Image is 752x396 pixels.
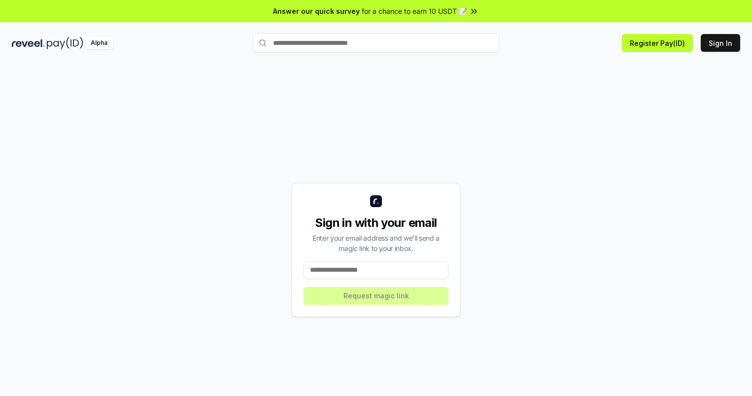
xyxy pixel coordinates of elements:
button: Sign In [701,34,740,52]
img: logo_small [370,195,382,207]
span: for a chance to earn 10 USDT 📝 [362,6,467,16]
span: Answer our quick survey [273,6,360,16]
div: Enter your email address and we’ll send a magic link to your inbox. [304,233,448,253]
div: Sign in with your email [304,215,448,231]
div: Alpha [85,37,113,49]
img: reveel_dark [12,37,45,49]
img: pay_id [47,37,83,49]
button: Register Pay(ID) [622,34,693,52]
